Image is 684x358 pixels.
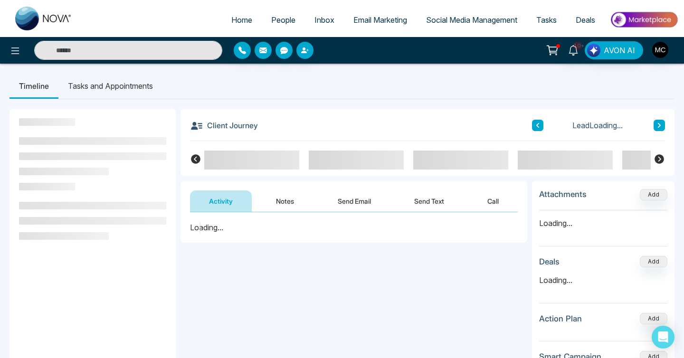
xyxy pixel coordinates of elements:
[344,11,417,29] a: Email Marketing
[319,190,390,212] button: Send Email
[271,15,295,25] span: People
[257,190,313,212] button: Notes
[640,190,667,198] span: Add
[566,11,605,29] a: Deals
[527,11,566,29] a: Tasks
[573,41,582,50] span: 10+
[417,11,527,29] a: Social Media Management
[231,15,252,25] span: Home
[539,257,560,266] h3: Deals
[640,256,667,267] button: Add
[609,9,678,30] img: Market-place.gif
[576,15,595,25] span: Deals
[539,189,587,199] h3: Attachments
[536,15,557,25] span: Tasks
[587,44,600,57] img: Lead Flow
[314,15,334,25] span: Inbox
[604,45,635,56] span: AVON AI
[468,190,518,212] button: Call
[572,120,623,131] span: Lead Loading...
[640,189,667,200] button: Add
[395,190,463,212] button: Send Text
[539,210,667,229] p: Loading...
[190,118,258,132] h3: Client Journey
[640,313,667,324] button: Add
[262,11,305,29] a: People
[58,73,162,99] li: Tasks and Appointments
[426,15,517,25] span: Social Media Management
[562,41,585,58] a: 10+
[190,190,252,212] button: Activity
[539,274,667,286] p: Loading...
[585,41,643,59] button: AVON AI
[652,326,674,349] div: Open Intercom Messenger
[652,42,668,58] img: User Avatar
[222,11,262,29] a: Home
[539,314,582,323] h3: Action Plan
[190,222,518,233] div: Loading...
[9,73,58,99] li: Timeline
[353,15,407,25] span: Email Marketing
[305,11,344,29] a: Inbox
[15,7,72,30] img: Nova CRM Logo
